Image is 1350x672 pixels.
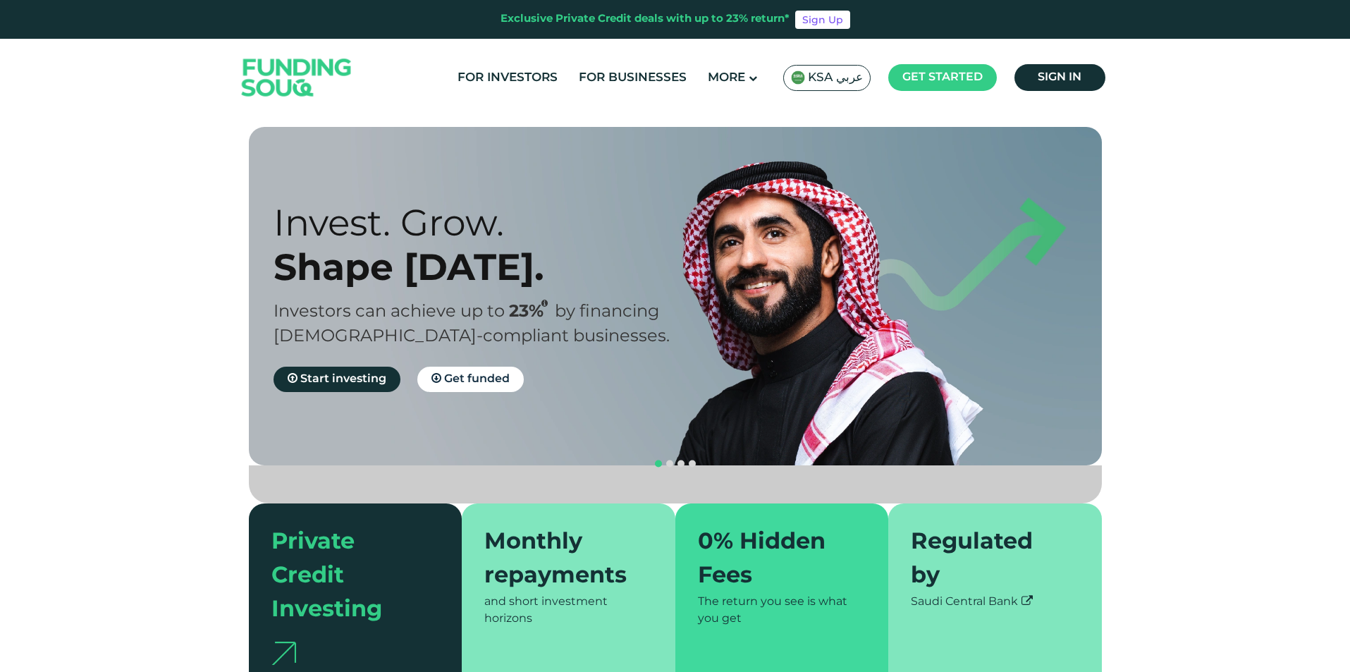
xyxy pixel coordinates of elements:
a: Sign Up [795,11,850,29]
span: KSA عربي [808,70,863,86]
div: Monthly repayments [484,526,636,594]
span: More [708,72,745,84]
div: The return you see is what you get [698,594,866,628]
img: Logo [228,42,366,114]
div: Saudi Central Bank [911,594,1079,611]
div: Shape [DATE]. [274,245,700,289]
div: Regulated by [911,526,1062,594]
button: navigation [664,458,675,470]
div: 0% Hidden Fees [698,526,849,594]
i: 23% IRR (expected) ~ 15% Net yield (expected) [541,300,548,307]
a: Get funded [417,367,524,392]
div: Invest. Grow. [274,200,700,245]
a: For Businesses [575,66,690,90]
a: Start investing [274,367,400,392]
img: SA Flag [791,71,805,85]
div: and short investment horizons [484,594,653,628]
span: Start investing [300,374,386,384]
span: Get started [902,72,983,83]
a: For Investors [454,66,561,90]
div: Private Credit Investing [271,526,423,628]
a: Sign in [1014,64,1105,91]
button: navigation [675,458,687,470]
span: 23% [509,304,555,320]
span: Investors can achieve up to [274,304,505,320]
button: navigation [687,458,698,470]
button: navigation [653,458,664,470]
div: Exclusive Private Credit deals with up to 23% return* [501,11,790,28]
img: arrow [271,642,296,665]
span: Sign in [1038,72,1081,83]
span: Get funded [444,374,510,384]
